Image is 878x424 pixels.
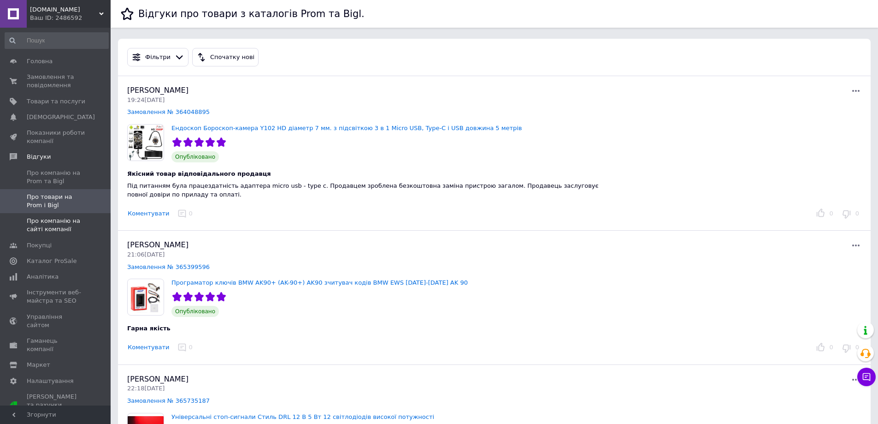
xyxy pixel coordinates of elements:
[27,153,51,161] span: Відгуки
[27,288,85,305] span: Інструменти веб-майстра та SEO
[171,151,219,162] span: Опубліковано
[857,368,876,386] button: Чат з покупцем
[171,279,468,286] a: Програматор ключів BMW AK90+ (AK-90+) AK90 зчитувач кодів BMW EWS [DATE]-[DATE] AK 90
[27,193,85,209] span: Про товари на Prom і Bigl
[127,240,189,249] span: [PERSON_NAME]
[127,263,210,270] a: Замовлення № 365399596
[127,375,189,383] span: [PERSON_NAME]
[171,413,434,420] a: Універсальні стоп-сигнали Стиль DRL 12 В 5 Вт 12 світлодіодів високої потужності
[171,306,219,317] span: Опубліковано
[127,397,210,404] a: Замовлення № 365735187
[192,48,259,66] button: Спочатку нові
[127,209,170,219] button: Коментувати
[27,337,85,353] span: Гаманець компанії
[5,32,109,49] input: Пошук
[27,257,77,265] span: Каталог ProSale
[30,6,99,14] span: MEGA-PARTS.COM.UA
[127,108,210,115] a: Замовлення № 364048895
[127,96,165,103] span: 19:24[DATE]
[27,241,52,250] span: Покупці
[27,393,85,418] span: [PERSON_NAME] та рахунки
[27,313,85,329] span: Управління сайтом
[171,125,522,131] a: Ендоскоп Бороскоп-камера Y102 HD діаметр 7 мм. з підсвіткою 3 в 1 Micro USB, Type-C і USB довжина...
[27,169,85,185] span: Про компанію на Prom та Bigl
[27,73,85,90] span: Замовлення та повідомлення
[127,385,165,392] span: 22:18[DATE]
[127,325,171,332] span: Гарна якість
[27,377,74,385] span: Налаштування
[127,86,189,95] span: [PERSON_NAME]
[128,125,164,161] img: Ендоскоп Бороскоп-камера Y102 HD діаметр 7 мм. з підсвіткою 3 в 1 Micro USB, Type-C і USB довжина...
[27,361,50,369] span: Маркет
[127,170,271,177] span: Якісний товар відповідального продавця
[208,53,256,62] div: Спочатку нові
[143,53,172,62] div: Фільтри
[127,251,165,258] span: 21:06[DATE]
[127,48,189,66] button: Фільтри
[128,279,164,315] img: Програматор ключів BMW AK90+ (AK-90+) AK90 зчитувач кодів BMW EWS 1995-2009 AK 90
[27,217,85,233] span: Про компанію на сайті компанії
[27,129,85,145] span: Показники роботи компанії
[27,113,95,121] span: [DEMOGRAPHIC_DATA]
[27,97,85,106] span: Товари та послуги
[27,273,59,281] span: Аналітика
[27,57,53,66] span: Головна
[127,182,599,198] span: Під питанням була працездатність адаптера micro usb - type c. Продавцем зроблена безкоштовна замі...
[138,8,365,19] h1: Відгуки про товари з каталогів Prom та Bigl.
[127,343,170,352] button: Коментувати
[30,14,111,22] div: Ваш ID: 2486592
